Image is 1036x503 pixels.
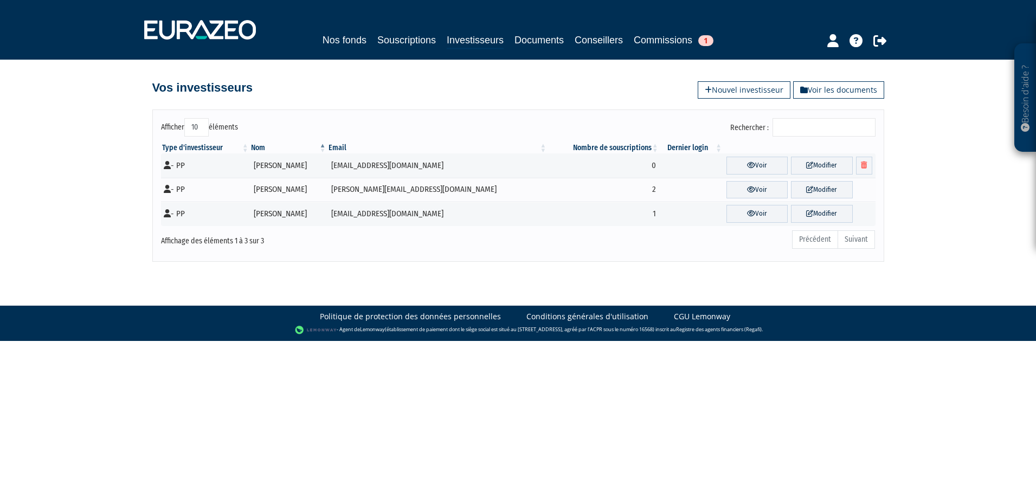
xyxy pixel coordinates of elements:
[250,202,327,226] td: [PERSON_NAME]
[327,153,548,178] td: [EMAIL_ADDRESS][DOMAIN_NAME]
[791,157,852,175] a: Modifier
[144,20,256,40] img: 1732889491-logotype_eurazeo_blanc_rvb.png
[320,311,501,322] a: Politique de protection des données personnelles
[676,326,762,333] a: Registre des agents financiers (Regafi)
[793,81,884,99] a: Voir les documents
[791,181,852,199] a: Modifier
[660,143,723,153] th: Dernier login : activer pour trier la colonne par ordre croissant
[698,35,713,46] span: 1
[730,118,876,137] label: Rechercher :
[548,143,659,153] th: Nombre de souscriptions : activer pour trier la colonne par ordre croissant
[377,33,436,48] a: Souscriptions
[726,181,788,199] a: Voir
[514,33,564,48] a: Documents
[726,157,788,175] a: Voir
[295,325,337,336] img: logo-lemonway.png
[11,325,1025,336] div: - Agent de (établissement de paiement dont le siège social est situé au [STREET_ADDRESS], agréé p...
[723,143,875,153] th: &nbsp;
[548,202,659,226] td: 1
[726,205,788,223] a: Voir
[674,311,730,322] a: CGU Lemonway
[161,143,250,153] th: Type d'investisseur : activer pour trier la colonne par ordre croissant
[856,157,872,175] a: Supprimer
[360,326,385,333] a: Lemonway
[548,153,659,178] td: 0
[698,81,790,99] a: Nouvel investisseur
[575,33,623,48] a: Conseillers
[152,81,253,94] h4: Vos investisseurs
[447,33,504,49] a: Investisseurs
[773,118,876,137] input: Rechercher :
[791,205,852,223] a: Modifier
[1019,49,1032,147] p: Besoin d'aide ?
[161,153,250,178] td: - PP
[634,33,713,48] a: Commissions1
[161,229,449,247] div: Affichage des éléments 1 à 3 sur 3
[184,118,209,137] select: Afficheréléments
[161,118,238,137] label: Afficher éléments
[323,33,366,48] a: Nos fonds
[327,143,548,153] th: Email : activer pour trier la colonne par ordre croissant
[250,178,327,202] td: [PERSON_NAME]
[526,311,648,322] a: Conditions générales d'utilisation
[548,178,659,202] td: 2
[161,178,250,202] td: - PP
[250,143,327,153] th: Nom : activer pour trier la colonne par ordre d&eacute;croissant
[327,202,548,226] td: [EMAIL_ADDRESS][DOMAIN_NAME]
[327,178,548,202] td: [PERSON_NAME][EMAIL_ADDRESS][DOMAIN_NAME]
[250,153,327,178] td: [PERSON_NAME]
[161,202,250,226] td: - PP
